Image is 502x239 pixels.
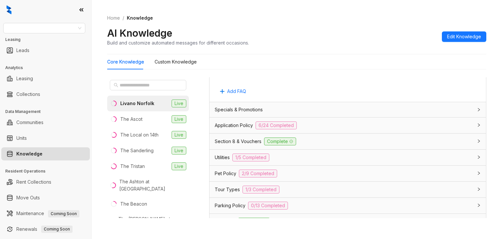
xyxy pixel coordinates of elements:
span: Amenities [215,218,235,225]
a: Leads [16,44,29,57]
a: Home [106,14,121,22]
li: Collections [1,88,90,101]
div: Core Knowledge [107,58,144,65]
h3: Analytics [5,65,91,71]
a: RenewalsComing Soon [16,223,73,236]
div: Section 8 & VouchersComplete [209,134,486,149]
div: The Ashton at [GEOGRAPHIC_DATA] [119,178,186,193]
div: The Local on 14th [120,131,159,138]
a: Move Outs [16,191,40,204]
li: Rent Collections [1,175,90,189]
span: Complete [264,138,296,145]
span: collapsed [477,187,481,191]
div: Pet Policy2/9 Completed [209,166,486,181]
span: Pet Policy [215,170,236,177]
span: Coming Soon [48,210,79,217]
span: Section 8 & Vouchers [215,138,261,145]
div: The Beacon [120,200,147,208]
div: AmenitiesComplete [209,214,486,230]
span: collapsed [477,203,481,207]
span: Live [172,115,186,123]
span: Live [172,162,186,170]
span: Coming Soon [41,226,73,233]
a: Leasing [16,72,33,85]
span: Specials & Promotions [215,106,263,113]
span: Tour Types [215,186,240,193]
span: Utilities [215,154,230,161]
li: Maintenance [1,207,90,220]
h2: AI Knowledge [107,27,172,39]
span: 0/13 Completed [248,202,288,210]
img: logo [7,5,11,14]
div: Application Policy6/24 Completed [209,118,486,133]
h3: Data Management [5,109,91,115]
span: Live [172,100,186,107]
div: Custom Knowledge [155,58,197,65]
span: 1/5 Completed [232,154,269,161]
span: collapsed [477,171,481,175]
span: collapsed [477,123,481,127]
div: The Sanderling [120,147,154,154]
a: Knowledge [16,147,42,160]
span: Add FAQ [227,88,246,95]
div: The Tristan [120,163,145,170]
a: Rent Collections [16,175,51,189]
span: Knowledge [127,15,153,21]
span: 2/9 Completed [239,170,277,177]
span: collapsed [477,155,481,159]
span: Live [172,147,186,155]
span: 1/3 Completed [243,186,279,193]
div: Utilities1/5 Completed [209,150,486,165]
button: Add FAQ [215,86,251,97]
li: Renewals [1,223,90,236]
li: Move Outs [1,191,90,204]
div: The Ascot [120,116,142,123]
div: Livano Norfolk [120,100,154,107]
span: collapsed [477,139,481,143]
span: Complete [238,218,270,226]
div: Parking Policy0/13 Completed [209,198,486,213]
span: Edit Knowledge [447,33,481,40]
button: Edit Knowledge [442,31,486,42]
li: Units [1,132,90,145]
span: search [114,83,118,87]
span: collapsed [477,108,481,112]
a: Units [16,132,27,145]
span: Parking Policy [215,202,245,209]
div: The [PERSON_NAME] at [GEOGRAPHIC_DATA] [118,215,186,230]
h3: Leasing [5,37,91,43]
span: Live [172,131,186,139]
li: Communities [1,116,90,129]
div: Build and customize automated messages for different occasions. [107,39,249,46]
li: Leads [1,44,90,57]
a: Communities [16,116,43,129]
div: Tour Types1/3 Completed [209,182,486,197]
span: Application Policy [215,122,253,129]
li: Leasing [1,72,90,85]
a: Collections [16,88,40,101]
div: Specials & Promotions [209,102,486,117]
span: 6/24 Completed [256,121,297,129]
li: / [123,14,124,22]
h3: Resident Operations [5,168,91,174]
li: Knowledge [1,147,90,160]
